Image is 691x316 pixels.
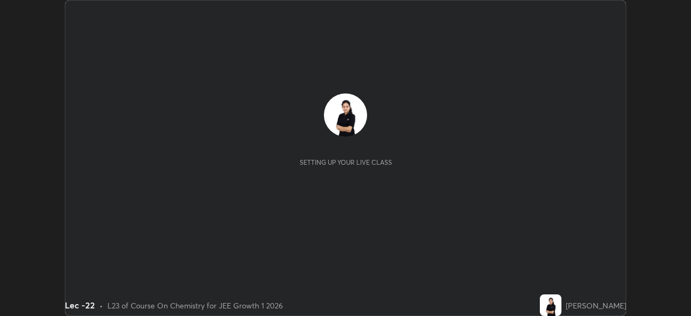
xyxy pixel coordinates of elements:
[107,300,283,311] div: L23 of Course On Chemistry for JEE Growth 1 2026
[300,158,392,166] div: Setting up your live class
[324,93,367,137] img: f0abc145afbb4255999074184a468336.jpg
[566,300,626,311] div: [PERSON_NAME]
[99,300,103,311] div: •
[65,299,95,312] div: Lec -22
[540,294,561,316] img: f0abc145afbb4255999074184a468336.jpg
